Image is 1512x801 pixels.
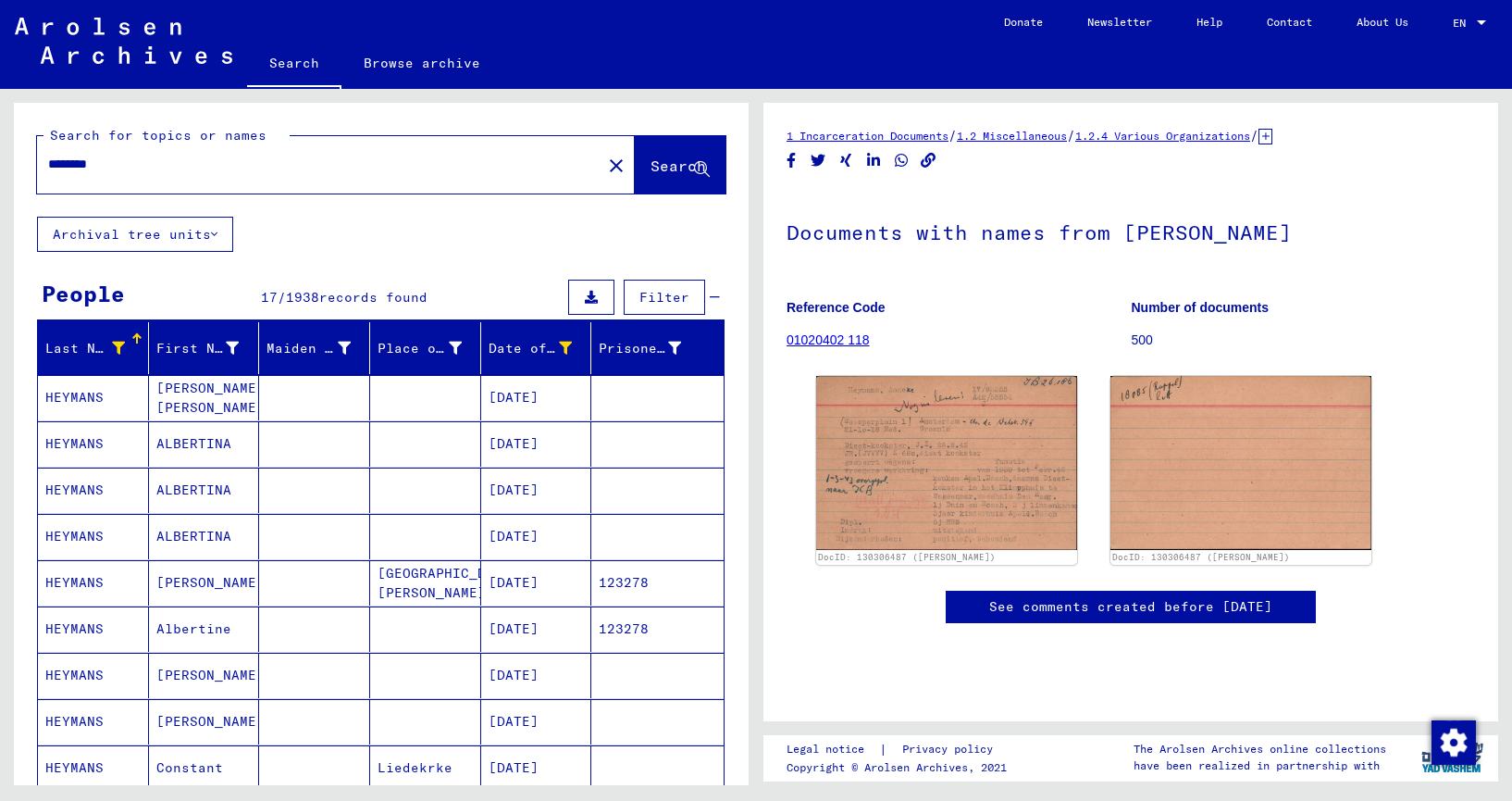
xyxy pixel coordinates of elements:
mat-cell: 123278 [591,607,724,652]
mat-label: Search for topics or names [50,127,266,144]
a: 1.2.4 Various Organizations [1075,129,1250,143]
mat-cell: Liedekrke [370,745,481,791]
mat-cell: HEYMANS [38,421,149,467]
a: 1 Incarceration Documents [787,129,948,143]
a: Browse archive [341,41,502,85]
mat-cell: [DATE] [481,375,592,420]
img: yv_logo.png [1418,734,1487,781]
a: 1.2 Miscellaneous [957,129,1067,143]
p: have been realized in partnership with [1134,757,1386,774]
h1: Documents with names from [PERSON_NAME] [787,190,1475,271]
span: EN [1453,17,1473,30]
mat-cell: [DATE] [481,699,592,745]
mat-icon: close [605,155,627,177]
div: Maiden Name [266,333,374,363]
mat-cell: Albertine [149,607,260,652]
mat-cell: ALBERTINA [149,468,260,513]
mat-cell: HEYMANS [38,375,149,420]
mat-cell: [PERSON_NAME] [149,653,260,698]
p: The Arolsen Archives online collections [1134,741,1386,757]
mat-cell: ALBERTINA [149,514,260,559]
button: Filter [624,280,705,315]
mat-header-cell: Place of Birth [370,322,481,374]
mat-cell: [GEOGRAPHIC_DATA][PERSON_NAME] [370,560,481,606]
a: Search [247,41,341,89]
mat-cell: [DATE] [481,421,592,467]
div: Change consent [1431,720,1475,764]
a: 01020402 118 [787,332,870,347]
mat-header-cell: Maiden Name [259,322,370,374]
mat-cell: HEYMANS [38,699,149,745]
a: Legal notice [787,740,879,759]
div: First Name [156,339,239,358]
mat-cell: [PERSON_NAME] [PERSON_NAME] [149,375,260,420]
button: Archival tree units [37,217,233,252]
mat-cell: [DATE] [481,560,592,606]
span: Search [651,156,706,175]
mat-cell: HEYMANS [38,468,149,513]
a: DocID: 130306487 ([PERSON_NAME]) [1112,552,1290,562]
img: 001.jpg [816,376,1077,550]
span: / [948,127,957,144]
span: records found [319,289,428,306]
button: Share on WhatsApp [892,149,911,172]
mat-cell: HEYMANS [38,514,149,559]
a: Privacy policy [887,740,1015,759]
div: Prisoner # [599,339,681,358]
mat-cell: [DATE] [481,468,592,513]
span: / [1067,127,1075,144]
mat-cell: [DATE] [481,514,592,559]
span: Filter [639,289,689,306]
div: | [787,740,1015,759]
div: Maiden Name [266,339,351,358]
p: Copyright © Arolsen Archives, 2021 [787,759,1015,776]
mat-header-cell: Prisoner # [591,322,724,374]
mat-cell: HEYMANS [38,653,149,698]
mat-cell: [PERSON_NAME] [149,699,260,745]
button: Share on Facebook [782,149,801,172]
div: Date of Birth [489,339,573,358]
button: Clear [598,146,635,183]
mat-cell: 123278 [591,560,724,606]
div: Place of Birth [378,333,485,363]
mat-cell: ALBERTINA [149,421,260,467]
div: Date of Birth [489,333,596,363]
mat-cell: HEYMANS [38,745,149,791]
mat-cell: [DATE] [481,607,592,652]
button: Search [635,136,725,194]
b: Reference Code [787,300,886,315]
button: Copy link [919,149,938,172]
button: Share on Twitter [809,149,828,172]
button: Share on Xing [837,149,856,172]
b: Number of documents [1132,300,1270,315]
div: Last Name [45,333,148,363]
img: Change consent [1431,720,1476,765]
div: Place of Birth [378,339,462,358]
span: 1938 [286,289,319,306]
mat-header-cell: Last Name [38,322,149,374]
mat-header-cell: First Name [149,322,260,374]
img: 002.jpg [1110,376,1371,550]
div: First Name [156,333,262,363]
mat-cell: [DATE] [481,745,592,791]
mat-cell: HEYMANS [38,607,149,652]
img: Arolsen_neg.svg [15,18,232,64]
mat-cell: [PERSON_NAME] [149,560,260,606]
a: DocID: 130306487 ([PERSON_NAME]) [818,552,996,562]
span: / [278,289,286,306]
mat-cell: [DATE] [481,653,592,698]
div: Prisoner # [599,333,704,363]
a: See comments created before [DATE] [989,597,1272,617]
mat-header-cell: Date of Birth [481,322,592,374]
span: / [1250,127,1258,144]
p: 500 [1132,331,1476,350]
mat-cell: Constant [149,745,260,791]
mat-cell: HEYMANS [38,560,149,606]
div: Last Name [45,339,125,358]
span: 17 [261,289,278,306]
div: People [42,277,125,310]
button: Share on LinkedIn [864,149,884,172]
